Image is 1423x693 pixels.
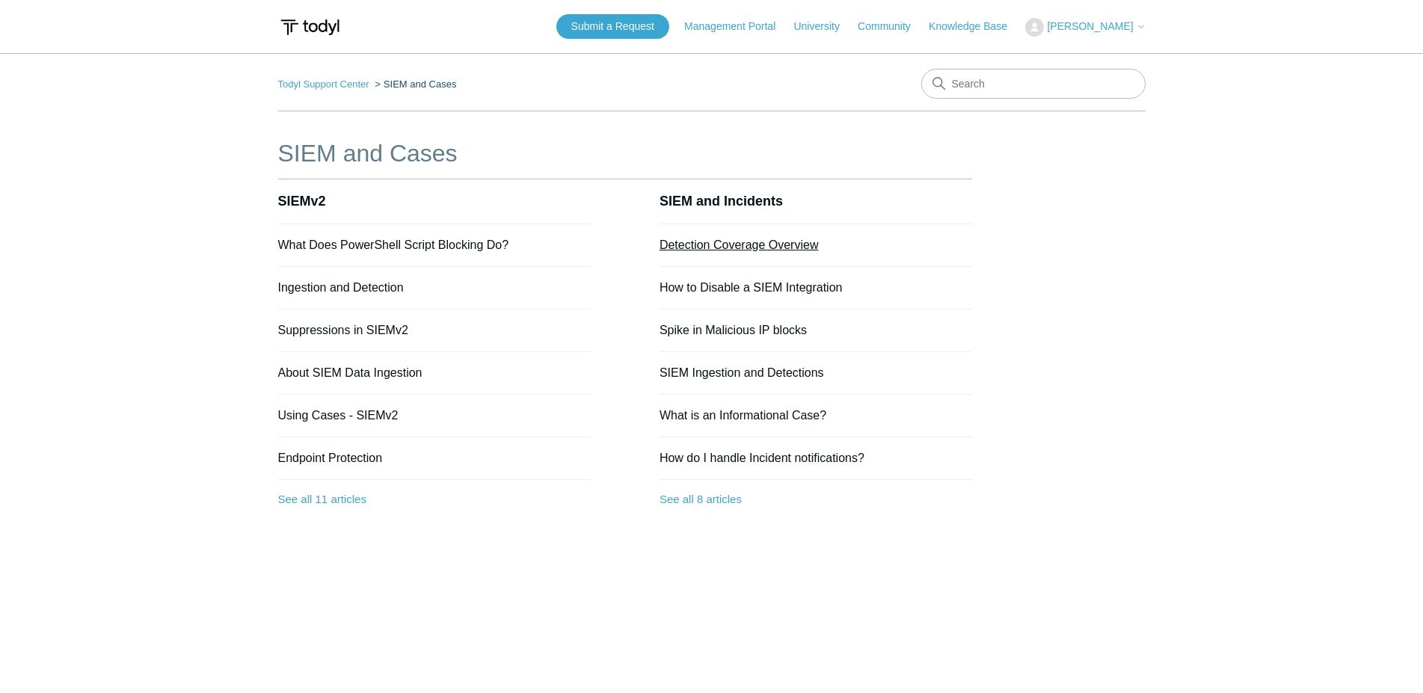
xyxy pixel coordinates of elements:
button: [PERSON_NAME] [1025,18,1145,37]
a: What Does PowerShell Script Blocking Do? [278,238,509,251]
li: Todyl Support Center [278,78,372,90]
a: Management Portal [684,19,790,34]
a: Community [858,19,926,34]
a: Spike in Malicious IP blocks [660,324,807,336]
a: How do I handle Incident notifications? [660,452,864,464]
span: [PERSON_NAME] [1047,20,1133,32]
a: SIEM and Incidents [660,194,783,209]
a: Endpoint Protection [278,452,383,464]
a: SIEM Ingestion and Detections [660,366,824,379]
img: Todyl Support Center Help Center home page [278,13,342,41]
a: Ingestion and Detection [278,281,404,294]
a: See all 8 articles [660,480,972,520]
a: SIEMv2 [278,194,326,209]
a: Suppressions in SIEMv2 [278,324,408,336]
a: Knowledge Base [929,19,1022,34]
li: SIEM and Cases [372,78,456,90]
a: Using Cases - SIEMv2 [278,409,399,422]
input: Search [921,69,1146,99]
a: University [793,19,854,34]
a: How to Disable a SIEM Integration [660,281,843,294]
h1: SIEM and Cases [278,135,972,171]
a: Detection Coverage Overview [660,238,819,251]
a: Submit a Request [556,14,669,39]
a: What is an Informational Case? [660,409,826,422]
a: See all 11 articles [278,480,591,520]
a: About SIEM Data Ingestion [278,366,422,379]
a: Todyl Support Center [278,78,369,90]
